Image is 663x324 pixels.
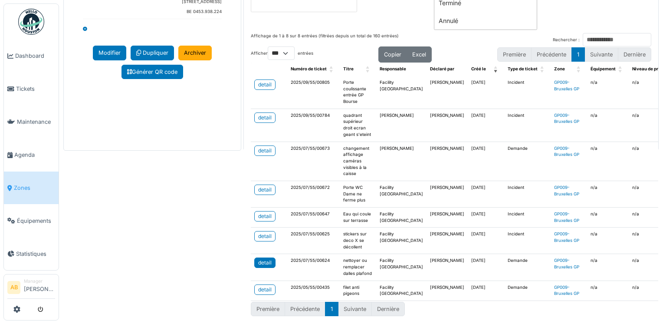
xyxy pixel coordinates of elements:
[384,51,401,58] span: Copier
[254,185,276,195] a: detail
[7,278,55,299] a: AB Manager[PERSON_NAME]
[258,232,272,240] div: detail
[540,63,545,76] span: Type de ticket: Activate to sort
[18,9,44,35] img: Badge_color-CXgf-gQk.svg
[587,228,629,254] td: n/a
[376,76,427,109] td: Facility [GEOGRAPHIC_DATA]
[504,109,551,142] td: Incident
[554,285,579,296] a: GP009-Bruxelles GP
[468,208,504,228] td: [DATE]
[407,46,432,63] button: Excel
[380,66,406,71] span: Responsable
[508,66,538,71] span: Type de ticket
[287,76,340,109] td: 2025/09/55/00805
[287,228,340,254] td: 2025/07/55/00625
[287,181,340,207] td: 2025/07/55/00672
[427,254,468,281] td: [PERSON_NAME]
[554,258,579,269] a: GP009-Bruxelles GP
[4,172,59,205] a: Zones
[434,12,537,30] div: Annulé
[343,66,354,71] span: Titre
[587,208,629,228] td: n/a
[258,186,272,194] div: detail
[376,228,427,254] td: Facility [GEOGRAPHIC_DATA]
[4,106,59,139] a: Maintenance
[587,109,629,142] td: n/a
[325,302,338,316] button: 1
[468,76,504,109] td: [DATE]
[17,118,55,126] span: Maintenance
[571,47,585,62] button: 1
[412,51,426,58] span: Excel
[24,278,55,284] div: Manager
[504,228,551,254] td: Incident
[376,181,427,207] td: Facility [GEOGRAPHIC_DATA]
[287,208,340,228] td: 2025/07/55/00647
[258,212,272,220] div: detail
[427,142,468,181] td: [PERSON_NAME]
[254,258,276,268] a: detail
[468,181,504,207] td: [DATE]
[254,284,276,295] a: detail
[494,63,499,76] span: Créé le: Activate to remove sorting
[14,151,55,159] span: Agenda
[553,37,580,43] label: Rechercher :
[258,114,272,122] div: detail
[427,109,468,142] td: [PERSON_NAME]
[4,204,59,237] a: Équipements
[376,109,427,142] td: [PERSON_NAME]
[258,81,272,89] div: detail
[24,278,55,297] li: [PERSON_NAME]
[287,254,340,281] td: 2025/07/55/00624
[376,142,427,181] td: [PERSON_NAME]
[251,302,405,316] nav: pagination
[618,63,624,76] span: Équipement: Activate to sort
[504,281,551,301] td: Demande
[471,66,486,71] span: Créé le
[504,208,551,228] td: Incident
[287,109,340,142] td: 2025/09/55/00784
[251,46,313,60] label: Afficher entrées
[340,142,376,181] td: changement affichage caméras visibles à la caisse
[591,66,616,71] span: Équipement
[554,212,579,223] a: GP009-Bruxelles GP
[430,66,454,71] span: Déclaré par
[178,46,212,60] a: Archiver
[366,63,371,76] span: Titre: Activate to sort
[254,79,276,90] a: detail
[427,181,468,207] td: [PERSON_NAME]
[268,46,295,60] select: Afficherentrées
[554,80,579,91] a: GP009-Bruxelles GP
[376,208,427,228] td: Facility [GEOGRAPHIC_DATA]
[468,254,504,281] td: [DATE]
[340,76,376,109] td: Porte coulissante entrée GP Bourse
[427,208,468,228] td: [PERSON_NAME]
[554,146,579,157] a: GP009-Bruxelles GP
[468,142,504,181] td: [DATE]
[554,185,579,196] a: GP009-Bruxelles GP
[251,33,399,46] div: Affichage de 1 à 8 sur 8 entrées (filtrées depuis un total de 160 entrées)
[329,63,335,76] span: Numéro de ticket: Activate to sort
[4,40,59,73] a: Dashboard
[376,281,427,301] td: Facility [GEOGRAPHIC_DATA]
[504,142,551,181] td: Demande
[16,250,55,258] span: Statistiques
[340,254,376,281] td: nettoyer ou remplacer dalles plafond
[15,52,55,60] span: Dashboard
[4,237,59,270] a: Statistiques
[587,76,629,109] td: n/a
[427,281,468,301] td: [PERSON_NAME]
[121,65,183,79] a: Générer QR code
[577,63,582,76] span: Zone: Activate to sort
[93,46,126,60] a: Modifier
[16,85,55,93] span: Tickets
[587,142,629,181] td: n/a
[254,112,276,123] a: detail
[287,142,340,181] td: 2025/07/55/00673
[340,208,376,228] td: Eau qui coule sur terrasse
[7,281,20,294] li: AB
[254,211,276,222] a: detail
[14,184,55,192] span: Zones
[340,181,376,207] td: Porte WC Dame ne ferme plus
[258,286,272,294] div: detail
